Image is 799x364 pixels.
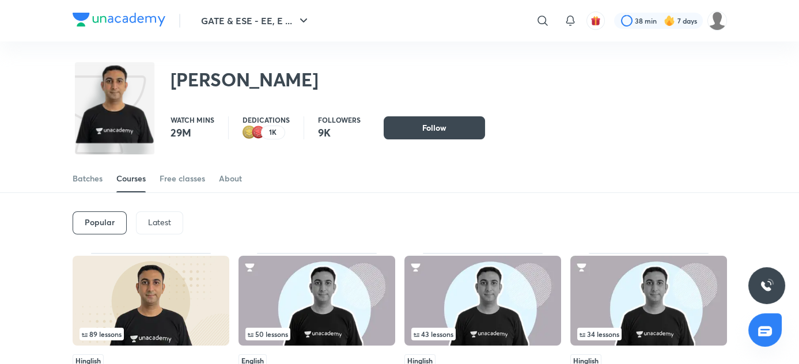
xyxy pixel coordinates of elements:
[252,126,266,139] img: educator badge1
[116,165,146,192] a: Courses
[318,116,361,123] p: Followers
[570,256,727,346] img: Thumbnail
[219,165,242,192] a: About
[243,116,290,123] p: Dedications
[245,328,388,340] div: infocontainer
[707,11,727,31] img: Palak Tiwari
[79,328,222,340] div: infosection
[73,256,229,346] img: Thumbnail
[73,165,103,192] a: Batches
[577,328,720,340] div: infocontainer
[75,65,154,144] img: class
[411,328,554,340] div: infocontainer
[269,128,277,136] p: 1K
[73,13,165,26] img: Company Logo
[160,173,205,184] div: Free classes
[171,126,214,139] p: 29M
[73,173,103,184] div: Batches
[245,328,388,340] div: infosection
[404,256,561,346] img: Thumbnail
[73,13,165,29] a: Company Logo
[577,328,720,340] div: left
[411,328,554,340] div: left
[664,15,675,26] img: streak
[194,9,317,32] button: GATE & ESE - EE, E ...
[590,16,601,26] img: avatar
[171,68,319,91] h2: [PERSON_NAME]
[245,328,388,340] div: left
[411,328,554,340] div: infosection
[586,12,605,30] button: avatar
[238,256,395,346] img: Thumbnail
[760,279,774,293] img: ttu
[85,218,115,227] h6: Popular
[171,116,214,123] p: Watch mins
[219,173,242,184] div: About
[422,122,446,134] span: Follow
[384,116,485,139] button: Follow
[577,328,720,340] div: infosection
[248,331,288,338] span: 50 lessons
[160,165,205,192] a: Free classes
[318,126,361,139] p: 9K
[148,218,171,227] p: Latest
[414,331,453,338] span: 43 lessons
[82,331,122,338] span: 89 lessons
[580,331,619,338] span: 34 lessons
[79,328,222,340] div: infocontainer
[243,126,256,139] img: educator badge2
[116,173,146,184] div: Courses
[79,328,222,340] div: left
